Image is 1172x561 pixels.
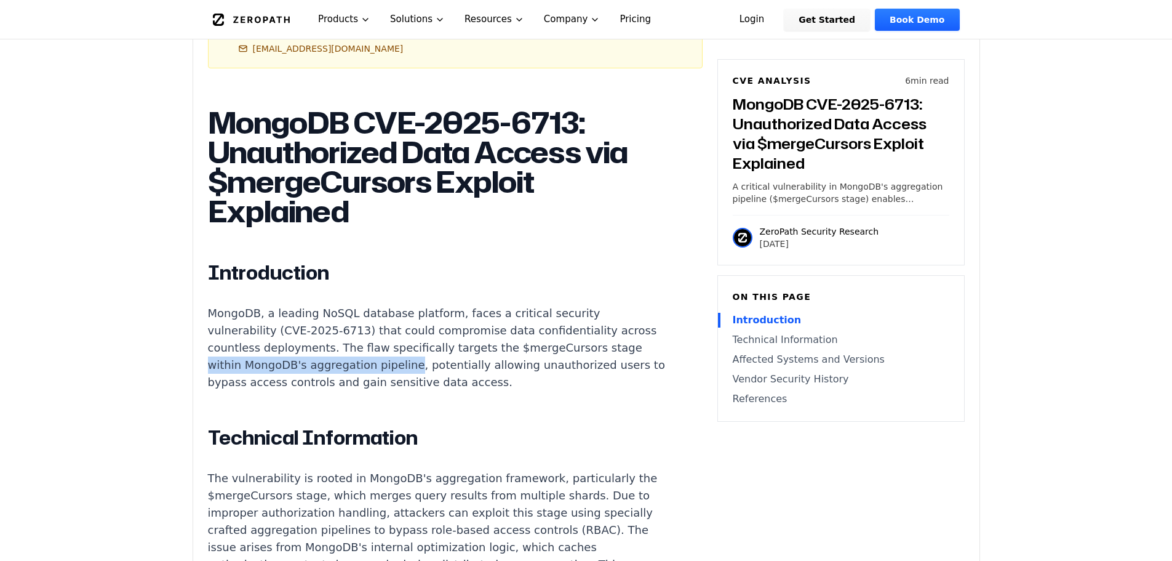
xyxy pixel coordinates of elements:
[733,75,811,87] h6: CVE Analysis
[733,333,949,347] a: Technical Information
[733,392,949,406] a: References
[208,305,666,391] p: MongoDB, a leading NoSQL database platform, faces a critical security vulnerability (CVE-2025-671...
[725,9,779,31] a: Login
[784,9,870,31] a: Get Started
[733,94,949,173] h3: MongoDB CVE-2025-6713: Unauthorized Data Access via $mergeCursors Exploit Explained
[733,228,752,248] img: ZeroPath Security Research
[760,238,879,250] p: [DATE]
[733,313,949,328] a: Introduction
[208,260,666,285] h2: Introduction
[760,225,879,238] p: ZeroPath Security Research
[733,352,949,367] a: Affected Systems and Versions
[238,42,404,55] a: [EMAIL_ADDRESS][DOMAIN_NAME]
[208,426,666,450] h2: Technical Information
[733,291,949,303] h6: On this page
[733,180,949,205] p: A critical vulnerability in MongoDB's aggregation pipeline ($mergeCursors stage) enables unauthor...
[208,108,666,226] h1: MongoDB CVE-2025-6713: Unauthorized Data Access via $mergeCursors Exploit Explained
[905,75,949,87] p: 6 min read
[733,372,949,387] a: Vendor Security History
[875,9,959,31] a: Book Demo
